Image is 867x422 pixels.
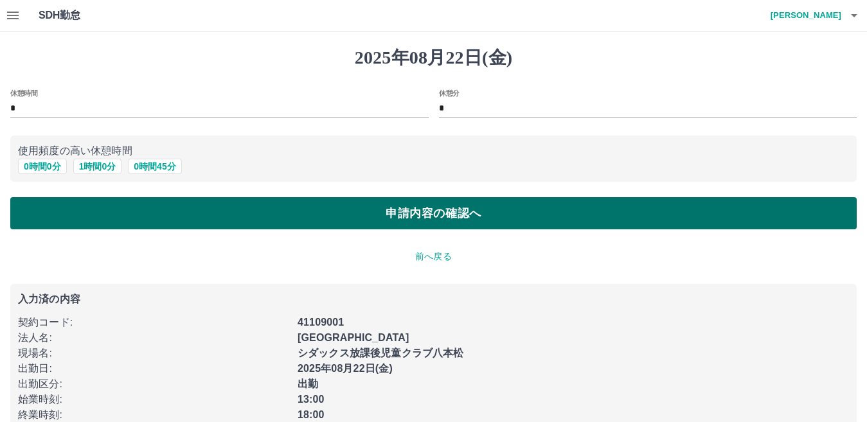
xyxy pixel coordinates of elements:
b: 41109001 [298,317,344,328]
b: 出勤 [298,378,318,389]
button: 1時間0分 [73,159,122,174]
p: 出勤日 : [18,361,290,376]
b: シダックス放課後児童クラブ八本松 [298,347,463,358]
b: 2025年08月22日(金) [298,363,393,374]
label: 休憩時間 [10,88,37,98]
b: 13:00 [298,394,325,405]
p: 契約コード : [18,315,290,330]
p: 出勤区分 : [18,376,290,392]
b: [GEOGRAPHIC_DATA] [298,332,409,343]
button: 0時間0分 [18,159,67,174]
p: 使用頻度の高い休憩時間 [18,143,849,159]
h1: 2025年08月22日(金) [10,47,857,69]
label: 休憩分 [439,88,460,98]
p: 入力済の内容 [18,294,849,304]
p: 法人名 : [18,330,290,346]
p: 始業時刻 : [18,392,290,407]
p: 前へ戻る [10,250,857,263]
button: 申請内容の確認へ [10,197,857,229]
button: 0時間45分 [128,159,181,174]
p: 現場名 : [18,346,290,361]
b: 18:00 [298,409,325,420]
